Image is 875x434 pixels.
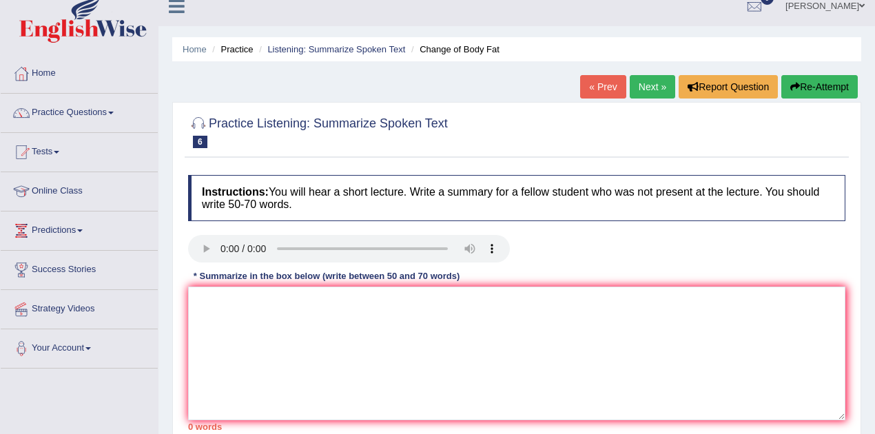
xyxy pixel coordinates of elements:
[267,44,405,54] a: Listening: Summarize Spoken Text
[183,44,207,54] a: Home
[1,133,158,167] a: Tests
[580,75,626,99] a: « Prev
[1,211,158,246] a: Predictions
[408,43,500,56] li: Change of Body Fat
[188,175,845,221] h4: You will hear a short lecture. Write a summary for a fellow student who was not present at the le...
[1,251,158,285] a: Success Stories
[1,172,158,207] a: Online Class
[1,329,158,364] a: Your Account
[209,43,253,56] li: Practice
[1,290,158,324] a: Strategy Videos
[630,75,675,99] a: Next »
[188,269,465,282] div: * Summarize in the box below (write between 50 and 70 words)
[1,94,158,128] a: Practice Questions
[781,75,858,99] button: Re-Attempt
[679,75,778,99] button: Report Question
[188,420,845,433] div: 0 words
[1,54,158,89] a: Home
[188,114,448,148] h2: Practice Listening: Summarize Spoken Text
[202,186,269,198] b: Instructions:
[193,136,207,148] span: 6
